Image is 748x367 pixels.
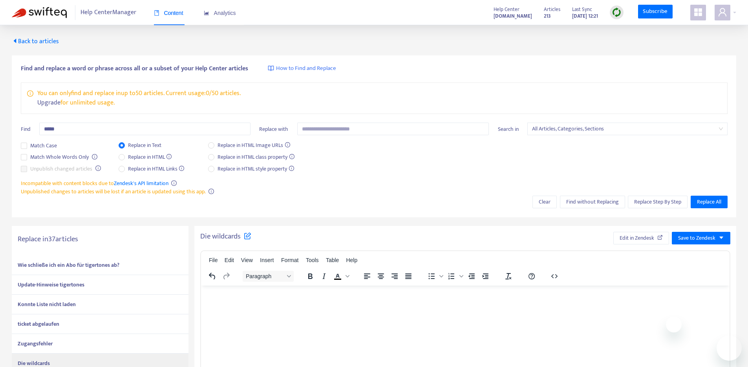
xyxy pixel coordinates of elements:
span: Last Sync [572,5,592,14]
span: info-circle [27,89,33,97]
span: Find without Replacing [566,198,619,206]
span: Help Center [494,5,519,14]
strong: ticket abgelaufen [18,319,59,328]
button: Italic [317,271,331,282]
button: Replace All [691,196,728,208]
iframe: Schaltfläche zum Öffnen des Messaging-Fensters [717,336,742,361]
span: user [718,7,727,17]
span: appstore [693,7,703,17]
span: Unpublished changes to articles will be lost if an article is updated using this app. [21,187,206,196]
span: Edit [225,257,234,263]
h5: Die wildcards [200,232,251,242]
span: Back to articles [12,36,59,47]
strong: 213 [544,12,551,20]
span: Replace All [697,198,721,206]
button: Edit in Zendesk [613,232,669,244]
strong: Konnte Liste nicht laden [18,300,76,309]
button: Replace Step By Step [628,196,688,208]
h5: Replace in 37 articles [18,235,183,244]
strong: Wie schließe ich ein Abo für tigertones ab? [18,261,119,270]
iframe: Nachricht schließen [666,317,682,332]
button: Bold [304,271,317,282]
p: You can only find and replace in up to 50 articles . Current usage: 0 / 50 articles . [37,89,241,98]
strong: [DOMAIN_NAME] [494,12,532,20]
span: Replace with [259,125,288,134]
img: image-link [268,65,274,72]
span: Help Center Manager [80,5,136,20]
span: Replace in HTML Links [125,165,188,173]
span: Replace in HTML Image URLs [214,141,293,150]
img: Swifteq [12,7,67,18]
span: info-circle [92,154,97,160]
span: info-circle [171,180,177,186]
span: Content [154,10,183,16]
div: Numbered list [445,271,465,282]
span: Save to Zendesk [678,234,715,242]
span: Replace in HTML [125,153,175,161]
span: info-circle [95,165,101,171]
span: Clear [539,198,550,206]
span: Replace in HTML class property [214,153,298,161]
button: Increase indent [479,271,492,282]
span: Match Whole Words Only [27,153,92,161]
strong: Update-Hinweise tigertones [18,280,84,289]
button: Align right [388,271,401,282]
button: Find without Replacing [560,196,625,208]
button: Undo [206,271,219,282]
a: Upgrade [37,97,60,108]
strong: [DATE] 12:21 [572,12,598,20]
button: Block Paragraph [243,271,294,282]
button: Align center [374,271,388,282]
span: Match Case [27,141,60,150]
span: Find and replace a word or phrase across all or a subset of your Help Center articles [21,64,248,73]
a: Subscribe [638,5,673,19]
span: Help [346,257,357,263]
span: caret-left [12,38,18,44]
strong: Zugangsfehler [18,339,53,348]
span: Find [21,125,31,134]
span: info-circle [208,189,214,194]
span: Articles [544,5,560,14]
a: [DOMAIN_NAME] [494,11,532,20]
span: Replace in Text [125,141,165,150]
span: Insert [260,257,274,263]
button: Decrease indent [465,271,478,282]
button: Redo [219,271,233,282]
img: sync.dc5367851b00ba804db3.png [612,7,622,17]
span: Search in [498,125,519,134]
button: Clear [532,196,557,208]
span: File [209,257,218,263]
span: Incompatible with content blocks due to [21,179,168,188]
button: Save to Zendeskcaret-down [672,232,730,244]
span: Replace Step By Step [634,198,681,206]
span: area-chart [204,10,209,16]
div: Text color Black [331,271,351,282]
p: for unlimited usage. [37,98,241,108]
a: Zendesk's API limitation [114,179,168,188]
a: How to Find and Replace [268,64,336,73]
span: Edit in Zendesk [620,234,654,242]
span: Paragraph [246,273,284,279]
button: Align left [360,271,374,282]
span: Table [326,257,339,263]
span: Format [281,257,298,263]
button: Justify [402,271,415,282]
span: caret-down [719,235,724,240]
span: Replace in HTML style property [214,165,297,173]
button: Help [525,271,538,282]
span: All Articles, Categories, Sections [532,123,723,135]
span: Tools [306,257,319,263]
div: Bullet list [425,271,444,282]
span: View [241,257,253,263]
span: Analytics [204,10,236,16]
span: Unpublish changed articles [27,165,95,173]
span: book [154,10,159,16]
span: How to Find and Replace [276,64,336,73]
button: Clear formatting [502,271,515,282]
